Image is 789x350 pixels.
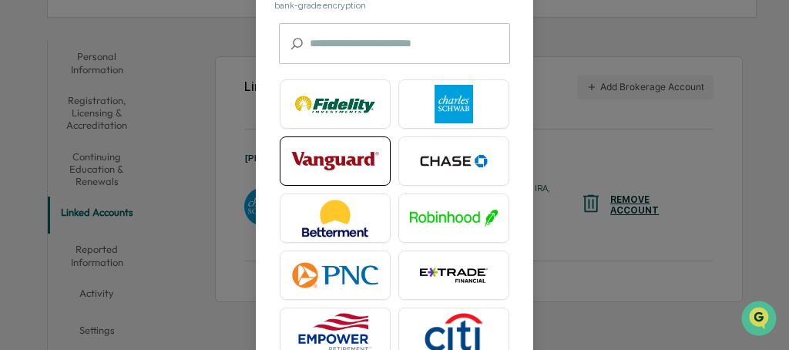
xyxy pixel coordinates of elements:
img: Betterment [291,199,379,237]
div: Start new chat [52,147,253,163]
p: How can we help? [15,62,280,86]
button: Start new chat [262,152,280,170]
img: PNC [291,256,379,294]
div: 🗄️ [112,225,124,237]
span: Attestations [127,224,191,239]
span: Pylon [153,236,186,247]
iframe: Open customer support [740,299,781,341]
a: 🗄️Attestations [106,217,197,245]
img: E*TRADE [410,256,498,294]
img: Vanguard [291,142,379,180]
img: Charles Schwab [410,85,498,123]
img: Fidelity Investments [291,85,379,123]
a: Powered byPylon [109,235,186,247]
span: Preclearance [31,224,99,239]
div: 🖐️ [15,225,28,237]
img: Robinhood [410,199,498,237]
div: We're available if you need us! [52,163,195,175]
img: Greenboard [15,15,46,46]
a: 🖐️Preclearance [9,217,106,245]
img: Chase [410,142,498,180]
img: 1746055101610-c473b297-6a78-478c-a979-82029cc54cd1 [15,147,43,175]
